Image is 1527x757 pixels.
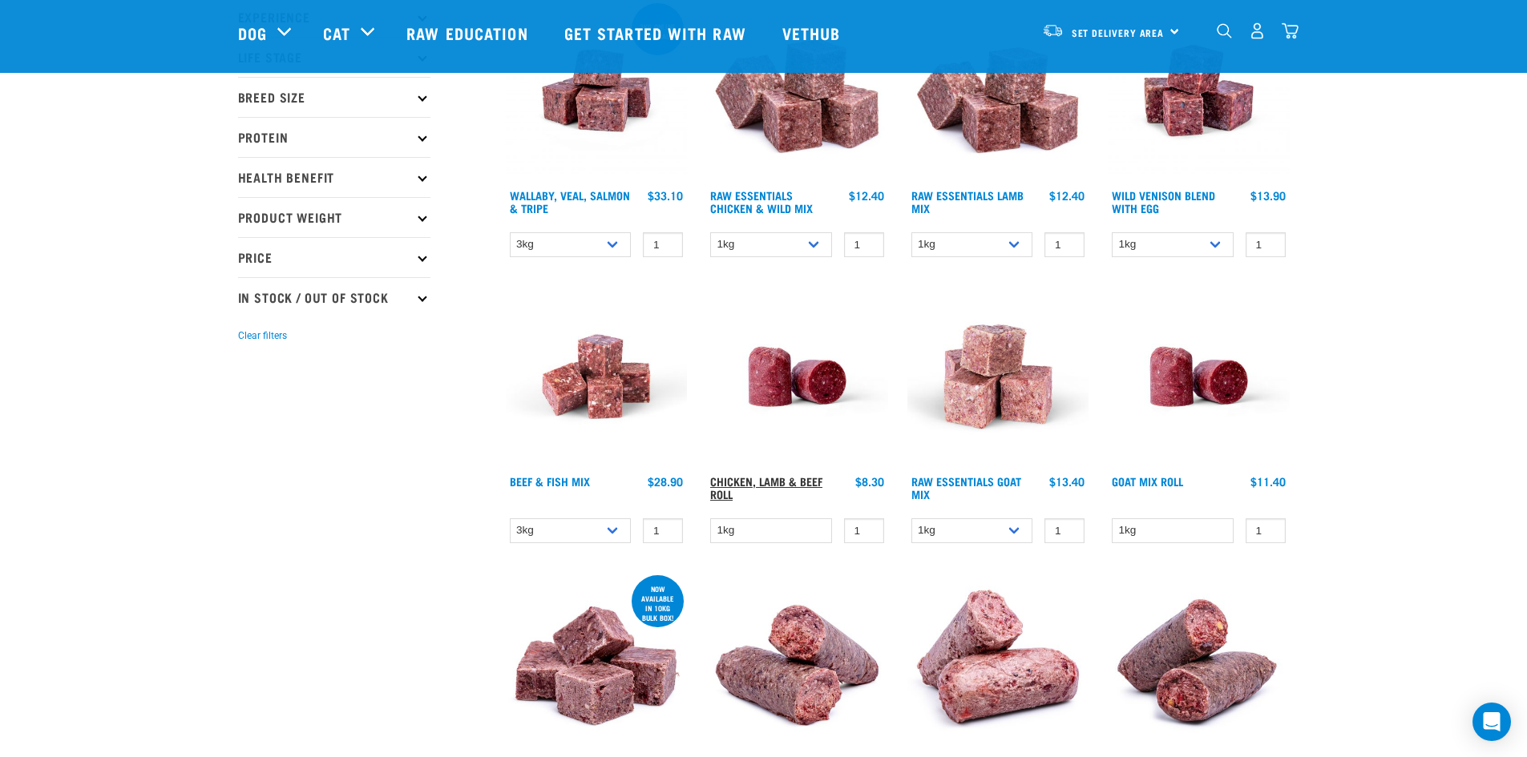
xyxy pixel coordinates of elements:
[849,189,884,202] div: $12.40
[238,237,430,277] p: Price
[1246,232,1286,257] input: 1
[648,189,683,202] div: $33.10
[648,475,683,488] div: $28.90
[911,478,1021,497] a: Raw Essentials Goat Mix
[710,478,822,497] a: Chicken, Lamb & Beef Roll
[706,572,888,754] img: Veal Organ Mix Roll 01
[1072,30,1165,35] span: Set Delivery Area
[238,328,287,343] button: Clear filters
[390,1,547,65] a: Raw Education
[548,1,766,65] a: Get started with Raw
[1472,703,1511,741] div: Open Intercom Messenger
[1217,23,1232,38] img: home-icon-1@2x.png
[1246,518,1286,543] input: 1
[1250,189,1286,202] div: $13.90
[907,286,1089,468] img: Goat M Ix 38448
[710,192,813,211] a: Raw Essentials Chicken & Wild Mix
[238,77,430,117] p: Breed Size
[506,572,688,754] img: 1158 Veal Organ Mix 01
[706,286,888,468] img: Raw Essentials Chicken Lamb Beef Bulk Minced Raw Dog Food Roll Unwrapped
[1112,478,1183,484] a: Goat Mix Roll
[238,157,430,197] p: Health Benefit
[632,577,684,630] div: now available in 10kg bulk box!
[643,518,683,543] input: 1
[844,518,884,543] input: 1
[1108,572,1290,754] img: 1263 Chicken Organ Roll 02
[510,192,630,211] a: Wallaby, Veal, Salmon & Tripe
[1108,286,1290,468] img: Raw Essentials Chicken Lamb Beef Bulk Minced Raw Dog Food Roll Unwrapped
[1049,475,1085,488] div: $13.40
[911,192,1024,211] a: Raw Essentials Lamb Mix
[238,277,430,317] p: In Stock / Out Of Stock
[1049,189,1085,202] div: $12.40
[1044,232,1085,257] input: 1
[1282,22,1299,39] img: home-icon@2x.png
[1250,475,1286,488] div: $11.40
[238,21,267,45] a: Dog
[855,475,884,488] div: $8.30
[323,21,350,45] a: Cat
[907,572,1089,754] img: 1261 Lamb Salmon Roll 01
[1042,23,1064,38] img: van-moving.png
[238,197,430,237] p: Product Weight
[510,478,590,484] a: Beef & Fish Mix
[238,117,430,157] p: Protein
[506,286,688,468] img: Beef Mackerel 1
[844,232,884,257] input: 1
[1112,192,1215,211] a: Wild Venison Blend with Egg
[766,1,861,65] a: Vethub
[643,232,683,257] input: 1
[1044,518,1085,543] input: 1
[1249,22,1266,39] img: user.png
